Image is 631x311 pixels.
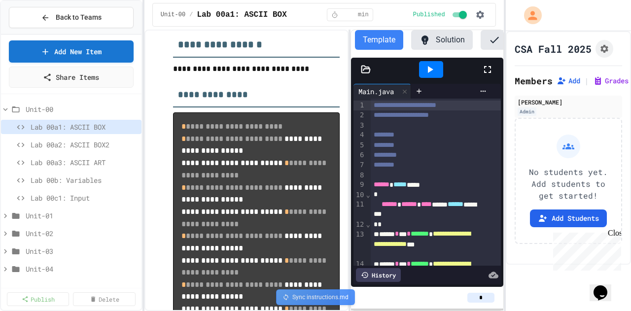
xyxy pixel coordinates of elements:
button: Add Students [530,209,607,227]
span: Unit-04 [26,264,138,274]
button: Back to Teams [9,7,134,28]
span: Unit-03 [26,246,138,256]
span: Back to Teams [56,12,102,23]
span: Unit-01 [26,210,138,221]
a: Publish [7,292,69,306]
span: Lab 00a1: ASCII BOX [31,122,138,132]
a: Share Items [9,67,134,88]
span: Lab 00c1: Input [31,193,138,203]
span: Unit-00 [26,104,138,114]
span: Lab 00a3: ASCII ART [31,157,138,168]
div: [PERSON_NAME] [518,98,619,106]
div: Admin [518,107,536,116]
iframe: chat widget [590,272,621,301]
button: Grades [593,76,629,86]
div: Chat with us now!Close [4,4,68,63]
span: | [584,75,589,87]
h2: Members [515,74,553,88]
iframe: chat widget [549,229,621,271]
span: Published [413,11,445,19]
span: / [189,11,193,19]
span: Lab 00b: Variables [31,175,138,185]
button: Assignment Settings [596,40,613,58]
h1: CSA Fall 2025 [515,42,592,56]
button: Add [557,76,580,86]
div: Content is published and visible to students [413,9,469,21]
span: Lab 00a1: ASCII BOX [197,9,286,21]
span: min [358,11,369,19]
span: Unit-00 [161,11,185,19]
div: My Account [514,4,544,27]
span: Unit-02 [26,228,138,239]
span: Lab 00a2: ASCII BOX2 [31,139,138,150]
a: Delete [73,292,135,306]
p: No students yet. Add students to get started! [524,166,613,202]
a: Add New Item [9,40,134,63]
